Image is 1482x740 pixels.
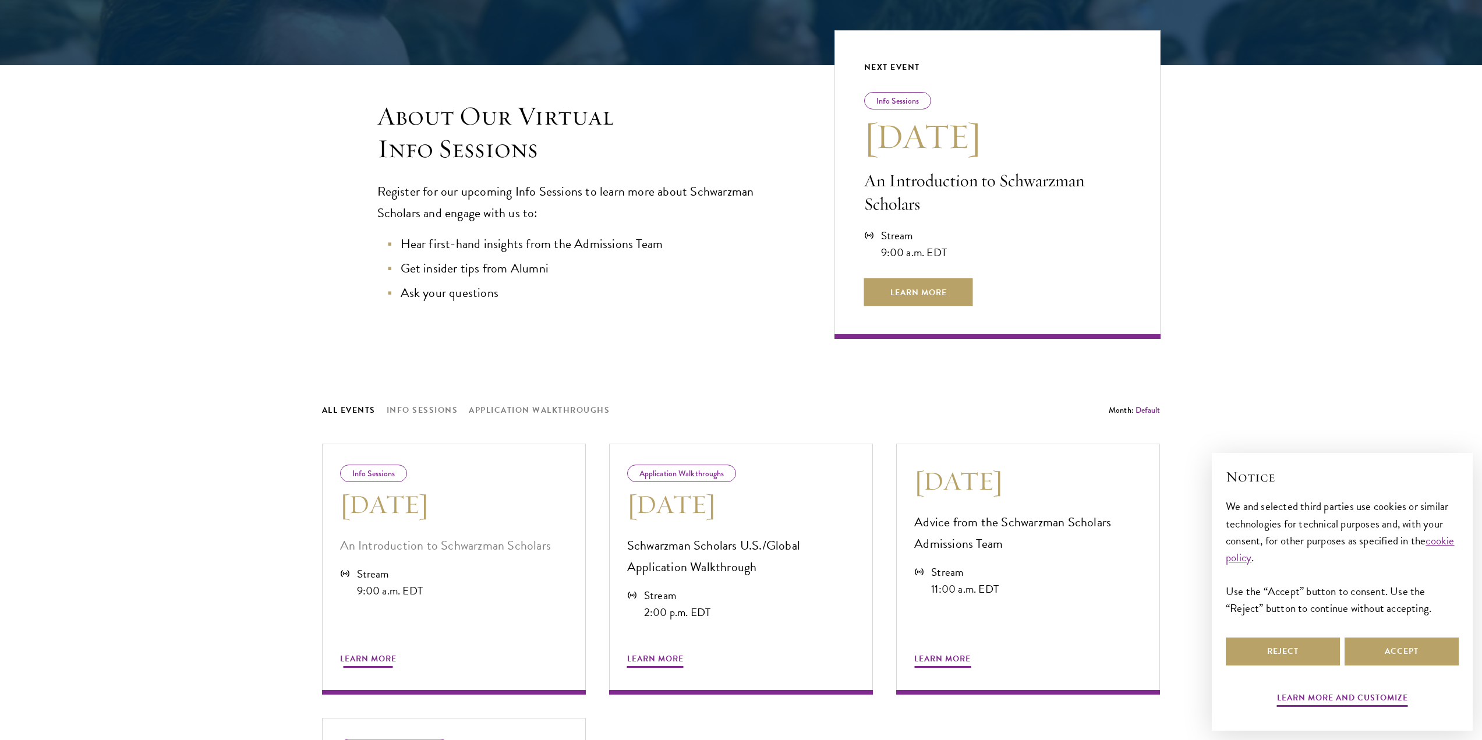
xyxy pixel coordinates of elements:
a: Next Event Info Sessions [DATE] An Introduction to Schwarzman Scholars Stream 9:00 a.m. EDT Learn... [834,30,1161,339]
li: Hear first-hand insights from the Admissions Team [389,233,788,255]
h3: [DATE] [340,488,568,521]
span: Month: [1109,404,1133,416]
a: [DATE] Advice from the Schwarzman Scholars Admissions Team Stream 11:00 a.m. EDT Learn More [896,444,1160,695]
div: 9:00 a.m. EDT [881,244,947,261]
span: Learn More [627,652,684,670]
div: Next Event [864,60,1131,75]
div: Stream [357,565,423,582]
button: Default [1136,404,1161,416]
h3: [DATE] [864,115,1131,157]
span: Learn More [340,652,397,670]
div: Stream [644,587,711,604]
p: Advice from the Schwarzman Scholars Admissions Team [914,512,1142,555]
button: Accept [1345,638,1459,665]
li: Get insider tips from Alumni [389,258,788,279]
h3: [DATE] [914,465,1142,497]
h3: [DATE] [627,488,855,521]
a: Info Sessions [DATE] An Introduction to Schwarzman Scholars Stream 9:00 a.m. EDT Learn More [322,444,586,695]
p: An Introduction to Schwarzman Scholars [864,169,1131,215]
a: cookie policy [1226,532,1455,566]
div: 9:00 a.m. EDT [357,582,423,599]
button: All Events [322,403,376,417]
p: An Introduction to Schwarzman Scholars [340,535,568,557]
button: Reject [1226,638,1340,665]
button: Application Walkthroughs [469,403,610,417]
div: 2:00 p.m. EDT [644,604,711,621]
div: Stream [881,227,947,244]
p: Register for our upcoming Info Sessions to learn more about Schwarzman Scholars and engage with u... [377,181,788,224]
h3: About Our Virtual Info Sessions [377,100,788,165]
div: 11:00 a.m. EDT [931,580,999,597]
div: We and selected third parties use cookies or similar technologies for technical purposes and, wit... [1226,498,1459,616]
div: Application Walkthroughs [627,465,737,482]
button: Info Sessions [387,403,458,417]
a: Application Walkthroughs [DATE] Schwarzman Scholars U.S./Global Application Walkthrough Stream 2:... [609,444,873,695]
div: Info Sessions [864,92,931,109]
div: Info Sessions [340,465,407,482]
button: Learn more and customize [1277,691,1408,709]
p: Schwarzman Scholars U.S./Global Application Walkthrough [627,535,855,578]
span: Learn More [864,278,973,306]
span: Learn More [914,652,971,670]
div: Stream [931,564,999,580]
h2: Notice [1226,467,1459,487]
li: Ask your questions [389,282,788,304]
